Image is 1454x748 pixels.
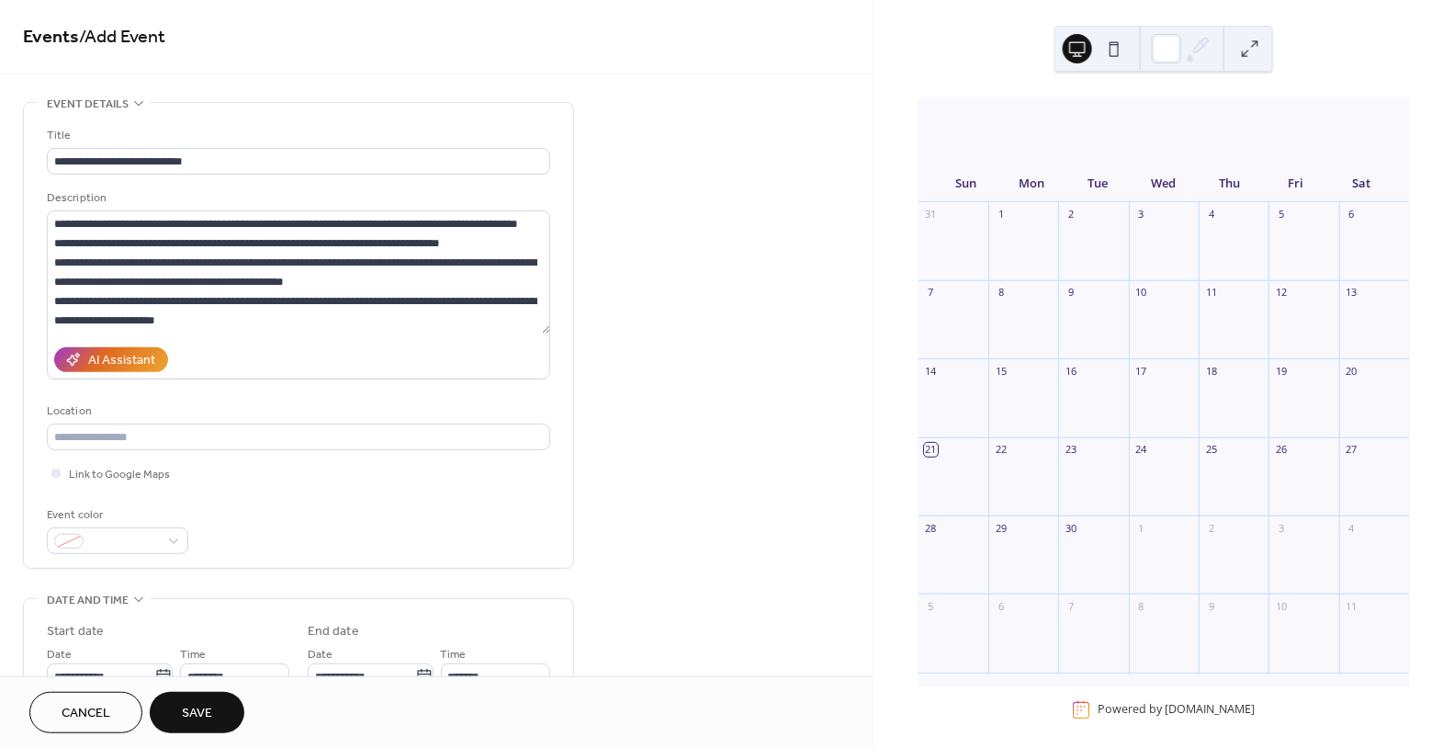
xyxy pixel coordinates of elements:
[1064,443,1077,457] div: 23
[1197,165,1263,202] div: Thu
[994,599,1008,613] div: 6
[1134,208,1148,221] div: 3
[47,95,129,114] span: Event details
[1274,521,1288,535] div: 3
[924,443,938,457] div: 21
[994,521,1008,535] div: 29
[47,188,547,208] div: Description
[23,20,79,56] a: Events
[924,286,938,300] div: 7
[1134,599,1148,613] div: 8
[1064,208,1077,221] div: 2
[47,622,104,641] div: Start date
[1204,286,1218,300] div: 11
[1204,443,1218,457] div: 25
[47,646,72,665] span: Date
[1345,443,1358,457] div: 27
[1345,599,1358,613] div: 11
[54,347,168,372] button: AI Assistant
[1274,208,1288,221] div: 5
[1204,599,1218,613] div: 9
[1064,364,1077,378] div: 16
[1134,364,1148,378] div: 17
[180,646,206,665] span: Time
[1274,599,1288,613] div: 10
[994,443,1008,457] div: 22
[924,521,938,535] div: 28
[308,646,333,665] span: Date
[924,599,938,613] div: 5
[1345,521,1358,535] div: 4
[1328,165,1394,202] div: Sat
[47,402,547,421] div: Location
[1345,286,1358,300] div: 13
[47,505,185,525] div: Event color
[88,352,155,371] div: AI Assistant
[1274,364,1288,378] div: 19
[924,208,938,221] div: 31
[182,705,212,724] span: Save
[994,286,1008,300] div: 8
[994,208,1008,221] div: 1
[919,98,1409,120] div: [DATE]
[1204,208,1218,221] div: 4
[1064,286,1077,300] div: 9
[1204,364,1218,378] div: 18
[1345,208,1358,221] div: 6
[1131,165,1197,202] div: Wed
[1134,443,1148,457] div: 24
[69,466,170,485] span: Link to Google Maps
[1274,286,1288,300] div: 12
[1204,521,1218,535] div: 2
[47,126,547,145] div: Title
[1165,702,1255,718] a: [DOMAIN_NAME]
[924,364,938,378] div: 14
[1065,165,1131,202] div: Tue
[29,692,142,733] button: Cancel
[79,20,165,56] span: / Add Event
[150,692,244,733] button: Save
[994,364,1008,378] div: 15
[62,705,110,724] span: Cancel
[933,165,999,202] div: Sun
[1098,702,1255,718] div: Powered by
[1134,521,1148,535] div: 1
[47,591,129,610] span: Date and time
[999,165,1065,202] div: Mon
[1345,364,1358,378] div: 20
[1064,521,1077,535] div: 30
[1274,443,1288,457] div: 26
[441,646,467,665] span: Time
[1263,165,1329,202] div: Fri
[308,622,359,641] div: End date
[1134,286,1148,300] div: 10
[1064,599,1077,613] div: 7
